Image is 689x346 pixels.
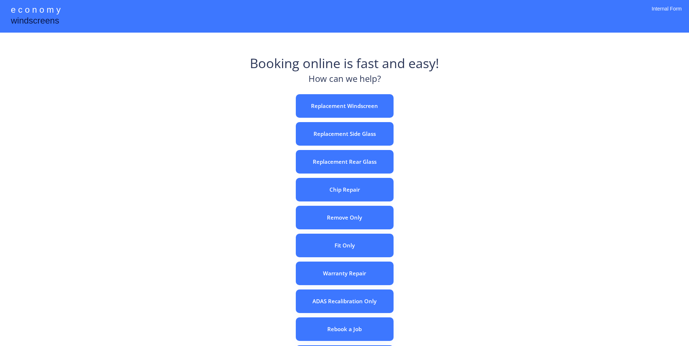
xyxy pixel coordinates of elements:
[308,72,381,89] div: How can we help?
[296,122,394,146] button: Replacement Side Glass
[250,54,439,72] div: Booking online is fast and easy!
[11,4,60,17] div: e c o n o m y
[11,14,59,29] div: windscreens
[296,234,394,257] button: Fit Only
[652,5,682,22] div: Internal Form
[296,150,394,174] button: Replacement Rear Glass
[296,178,394,201] button: Chip Repair
[296,317,394,341] button: Rebook a Job
[296,94,394,118] button: Replacement Windscreen
[296,262,394,285] button: Warranty Repair
[296,289,394,313] button: ADAS Recalibration Only
[296,206,394,229] button: Remove Only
